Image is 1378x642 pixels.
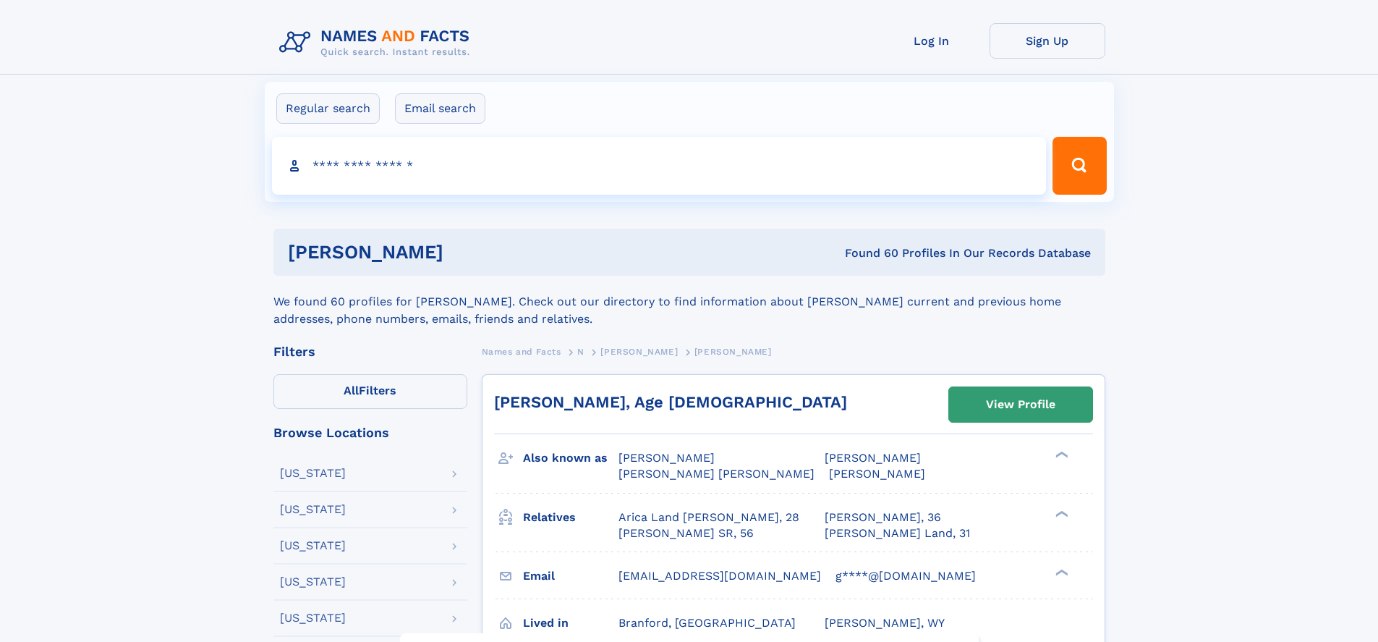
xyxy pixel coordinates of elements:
h1: [PERSON_NAME] [288,243,645,261]
div: We found 60 profiles for [PERSON_NAME]. Check out our directory to find information about [PERSON... [273,276,1105,328]
span: [PERSON_NAME] [825,451,921,465]
span: Branford, [GEOGRAPHIC_DATA] [618,616,796,630]
a: [PERSON_NAME], 36 [825,510,941,525]
h3: Relatives [523,505,618,530]
div: [US_STATE] [280,576,346,588]
label: Regular search [276,93,380,124]
span: [PERSON_NAME], WY [825,616,945,630]
a: Names and Facts [482,342,561,360]
div: [US_STATE] [280,612,346,624]
a: [PERSON_NAME] [600,342,678,360]
span: [PERSON_NAME] [618,451,715,465]
a: [PERSON_NAME], Age [DEMOGRAPHIC_DATA] [494,393,847,411]
span: [PERSON_NAME] [PERSON_NAME] [618,467,815,481]
div: ❯ [1052,567,1069,577]
h3: Email [523,564,618,588]
span: N [577,347,584,357]
span: [PERSON_NAME] [694,347,772,357]
span: [EMAIL_ADDRESS][DOMAIN_NAME] [618,569,821,583]
div: View Profile [986,388,1055,421]
div: ❯ [1052,450,1069,460]
a: [PERSON_NAME] SR, 56 [618,525,754,541]
span: [PERSON_NAME] [829,467,925,481]
a: Arica Land [PERSON_NAME], 28 [618,510,799,525]
span: [PERSON_NAME] [600,347,678,357]
button: Search Button [1052,137,1106,195]
a: View Profile [949,387,1092,422]
a: Sign Up [990,23,1105,59]
span: All [344,384,359,397]
a: N [577,342,584,360]
div: [US_STATE] [280,468,346,479]
a: [PERSON_NAME] Land, 31 [825,525,970,541]
div: Filters [273,345,467,358]
a: Log In [874,23,990,59]
img: Logo Names and Facts [273,23,482,62]
div: [US_STATE] [280,540,346,552]
input: search input [272,137,1047,195]
h3: Lived in [523,611,618,635]
label: Email search [395,93,485,124]
div: Browse Locations [273,426,467,439]
label: Filters [273,374,467,409]
div: ❯ [1052,509,1069,518]
div: Found 60 Profiles In Our Records Database [644,245,1091,261]
div: [US_STATE] [280,504,346,515]
h3: Also known as [523,446,618,470]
